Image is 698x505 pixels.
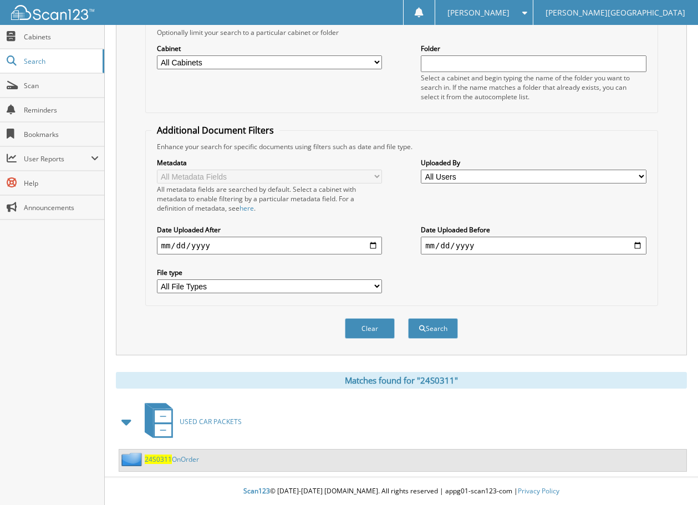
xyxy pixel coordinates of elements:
img: folder2.png [121,452,145,466]
div: Matches found for "24S0311" [116,372,687,389]
span: Announcements [24,203,99,212]
label: Metadata [157,158,382,167]
div: Optionally limit your search to a particular cabinet or folder [151,28,652,37]
span: USED CAR PACKETS [180,417,242,426]
span: [PERSON_NAME] [447,9,510,16]
label: Folder [421,44,646,53]
label: File type [157,268,382,277]
button: Search [408,318,458,339]
label: Uploaded By [421,158,646,167]
a: here [240,203,254,213]
span: Reminders [24,105,99,115]
span: Bookmarks [24,130,99,139]
span: Scan123 [243,486,270,496]
span: [PERSON_NAME][GEOGRAPHIC_DATA] [546,9,685,16]
label: Cabinet [157,44,382,53]
div: All metadata fields are searched by default. Select a cabinet with metadata to enable filtering b... [157,185,382,213]
iframe: Chat Widget [643,452,698,505]
img: scan123-logo-white.svg [11,5,94,20]
legend: Additional Document Filters [151,124,279,136]
a: USED CAR PACKETS [138,400,242,443]
input: end [421,237,646,254]
button: Clear [345,318,395,339]
label: Date Uploaded After [157,225,382,234]
label: Date Uploaded Before [421,225,646,234]
input: start [157,237,382,254]
div: Enhance your search for specific documents using filters such as date and file type. [151,142,652,151]
span: Scan [24,81,99,90]
span: Search [24,57,97,66]
div: Select a cabinet and begin typing the name of the folder you want to search in. If the name match... [421,73,646,101]
div: © [DATE]-[DATE] [DOMAIN_NAME]. All rights reserved | appg01-scan123-com | [105,478,698,505]
a: Privacy Policy [518,486,559,496]
span: Help [24,178,99,188]
span: 24S0311 [145,455,172,464]
span: Cabinets [24,32,99,42]
span: User Reports [24,154,91,164]
a: 24S0311OnOrder [145,455,199,464]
